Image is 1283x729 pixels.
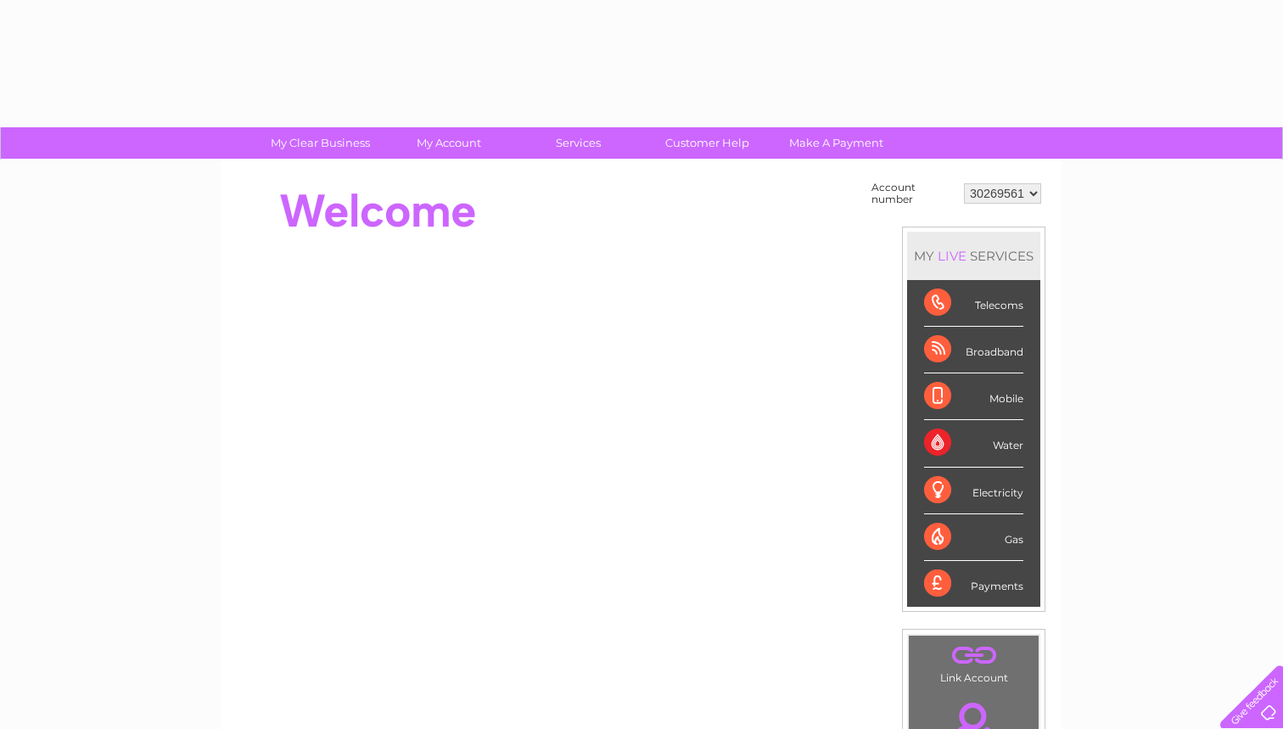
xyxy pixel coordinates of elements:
td: Link Account [908,635,1039,688]
div: Broadband [924,327,1023,373]
div: Telecoms [924,280,1023,327]
div: Mobile [924,373,1023,420]
a: My Account [379,127,519,159]
a: Customer Help [637,127,777,159]
div: Gas [924,514,1023,561]
a: Make A Payment [766,127,906,159]
td: Account number [867,177,960,210]
div: MY SERVICES [907,232,1040,280]
a: My Clear Business [250,127,390,159]
a: Services [508,127,648,159]
div: LIVE [934,248,970,264]
a: . [913,640,1034,670]
div: Payments [924,561,1023,607]
div: Water [924,420,1023,467]
div: Electricity [924,468,1023,514]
